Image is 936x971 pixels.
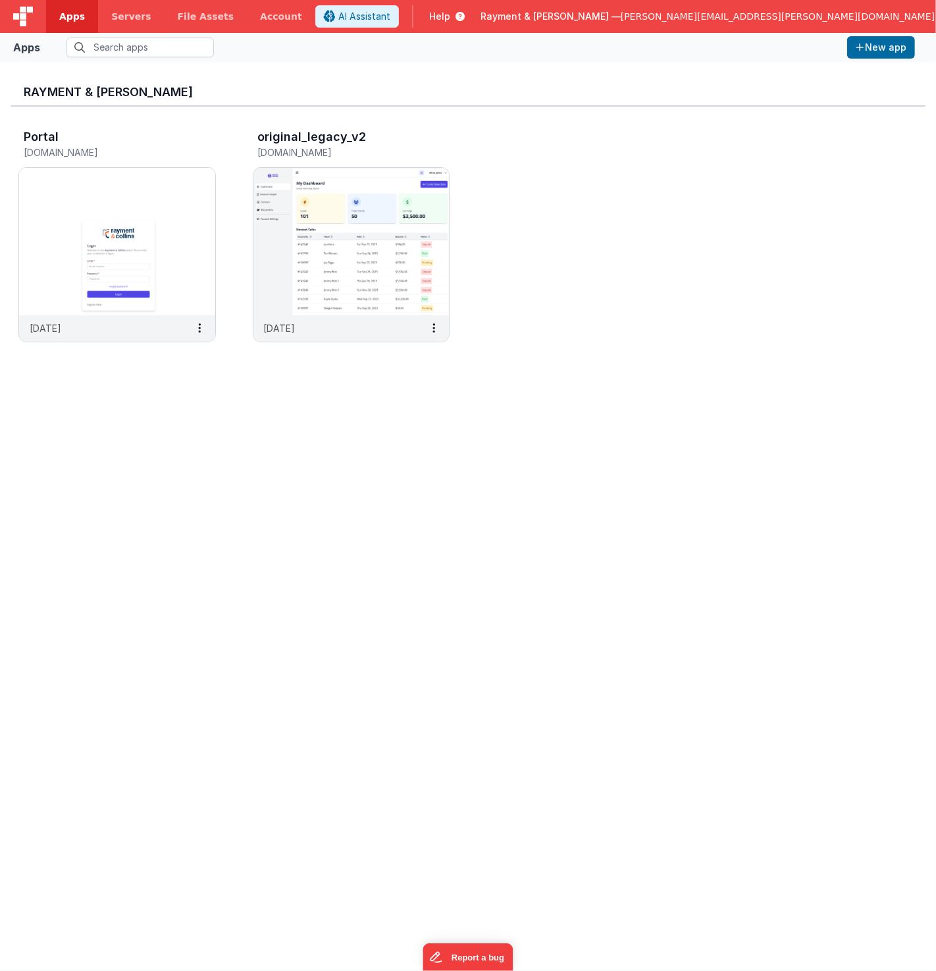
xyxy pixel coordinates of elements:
[423,943,513,971] iframe: Marker.io feedback button
[621,10,935,23] span: [PERSON_NAME][EMAIL_ADDRESS][PERSON_NAME][DOMAIN_NAME]
[59,10,85,23] span: Apps
[264,321,296,335] p: [DATE]
[481,10,621,23] span: Rayment & [PERSON_NAME] —
[178,10,234,23] span: File Assets
[338,10,390,23] span: AI Assistant
[30,321,61,335] p: [DATE]
[24,86,912,99] h3: Rayment & [PERSON_NAME]
[66,38,214,57] input: Search apps
[429,10,450,23] span: Help
[24,130,59,144] h3: Portal
[111,10,151,23] span: Servers
[258,130,367,144] h3: original_legacy_v2
[24,147,183,157] h5: [DOMAIN_NAME]
[847,36,915,59] button: New app
[315,5,399,28] button: AI Assistant
[258,147,417,157] h5: [DOMAIN_NAME]
[13,39,40,55] div: Apps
